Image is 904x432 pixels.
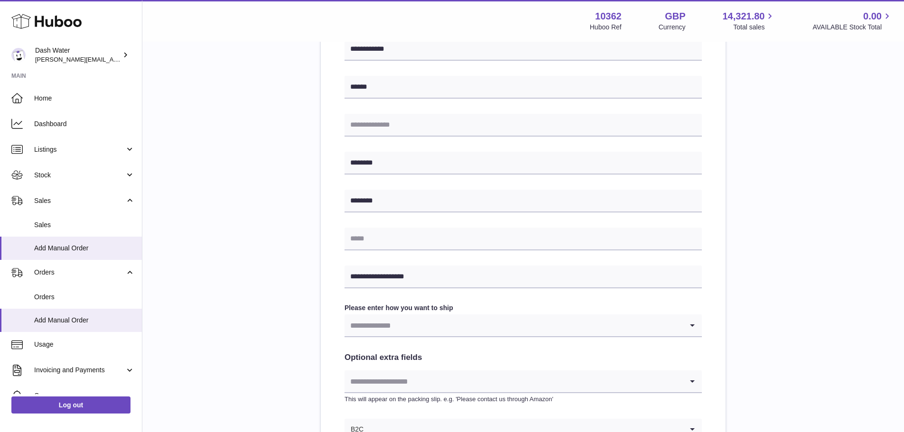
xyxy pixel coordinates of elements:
[659,23,686,32] div: Currency
[345,303,702,313] label: Please enter how you want to ship
[595,10,622,23] strong: 10362
[345,314,702,337] div: Search for option
[665,10,685,23] strong: GBP
[34,268,125,277] span: Orders
[34,316,135,325] span: Add Manual Order
[11,48,26,62] img: james@dash-water.com
[345,395,702,404] p: This will appear on the packing slip. e.g. 'Please contact us through Amazon'
[34,293,135,302] span: Orders
[345,370,702,393] div: Search for option
[590,23,622,32] div: Huboo Ref
[722,10,775,32] a: 14,321.80 Total sales
[34,196,125,205] span: Sales
[812,10,893,32] a: 0.00 AVAILABLE Stock Total
[34,366,125,375] span: Invoicing and Payments
[34,340,135,349] span: Usage
[34,221,135,230] span: Sales
[35,46,121,64] div: Dash Water
[34,171,125,180] span: Stock
[812,23,893,32] span: AVAILABLE Stock Total
[34,119,135,129] span: Dashboard
[34,244,135,253] span: Add Manual Order
[722,10,764,23] span: 14,321.80
[863,10,882,23] span: 0.00
[733,23,775,32] span: Total sales
[34,94,135,103] span: Home
[34,391,135,400] span: Cases
[345,370,683,392] input: Search for option
[35,55,190,63] span: [PERSON_NAME][EMAIL_ADDRESS][DOMAIN_NAME]
[11,396,130,414] a: Log out
[34,145,125,154] span: Listings
[345,314,683,336] input: Search for option
[345,352,702,363] h2: Optional extra fields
